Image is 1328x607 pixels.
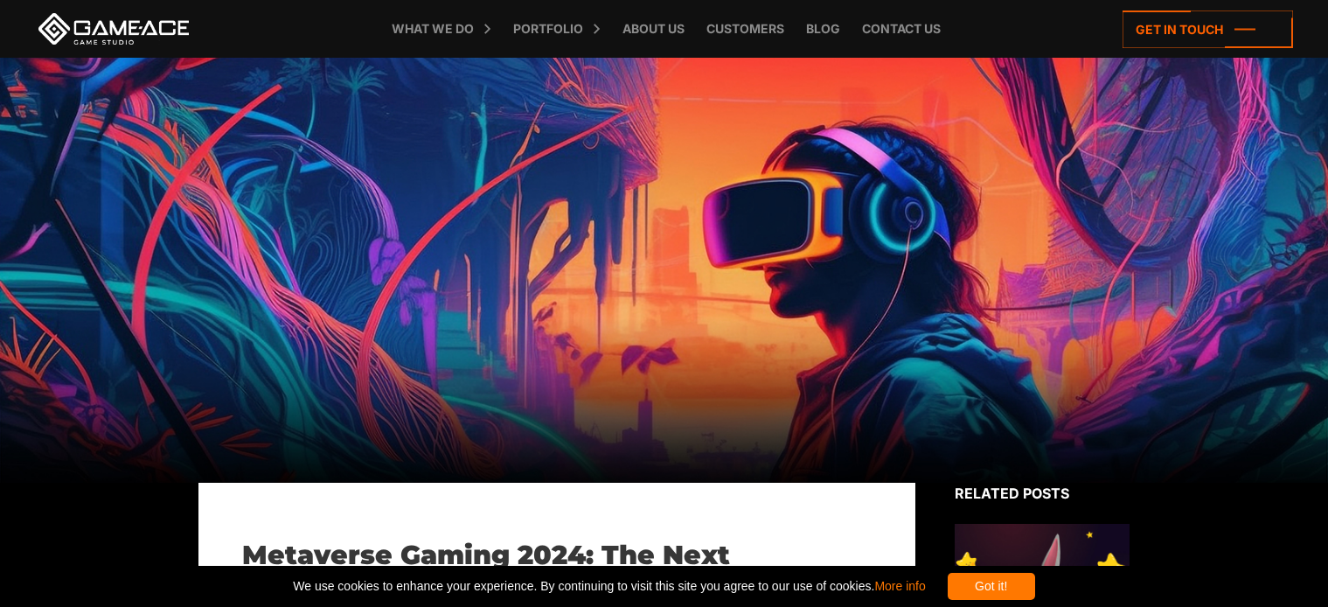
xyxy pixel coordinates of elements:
[955,483,1130,504] div: Related posts
[293,573,925,600] span: We use cookies to enhance your experience. By continuing to visit this site you agree to our use ...
[948,573,1035,600] div: Got it!
[874,579,925,593] a: More info
[1123,10,1293,48] a: Get in touch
